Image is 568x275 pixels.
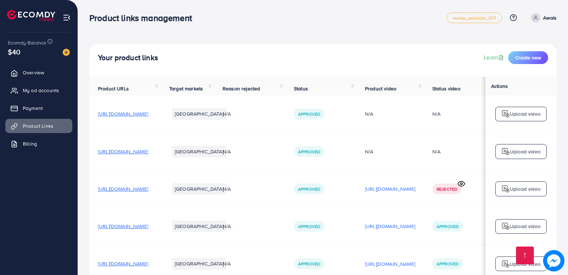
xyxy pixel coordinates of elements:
span: Approved [298,223,320,229]
h3: Product links management [89,13,198,23]
p: Upload video [510,147,541,156]
li: [GEOGRAPHIC_DATA] [172,183,226,195]
span: Approved [298,186,320,192]
span: N/A [223,223,231,230]
div: N/A [432,110,441,117]
p: Upload video [510,185,541,193]
span: Approved [298,149,320,155]
span: Create new [515,54,541,61]
span: Overview [23,69,44,76]
span: Product Links [23,122,53,129]
img: logo [501,260,510,268]
div: N/A [365,148,415,155]
span: [URL][DOMAIN_NAME] [98,223,148,230]
span: Approved [437,261,459,267]
img: image [543,250,564,271]
span: Approved [437,223,459,229]
p: [URL][DOMAIN_NAME] [365,260,415,268]
span: My ad accounts [23,87,59,94]
a: metap_pakistan_001 [447,12,502,23]
a: Payment [5,101,72,115]
span: [URL][DOMAIN_NAME] [98,185,148,192]
span: Billing [23,140,37,147]
img: menu [63,14,71,22]
div: N/A [365,110,415,117]
span: Payment [23,105,43,112]
span: $40 [8,47,20,57]
a: Overview [5,65,72,80]
a: My ad accounts [5,83,72,97]
p: [URL][DOMAIN_NAME] [365,222,415,231]
a: Billing [5,137,72,151]
span: N/A [223,260,231,267]
span: Approved [298,261,320,267]
button: Create new [508,51,548,64]
span: Ecomdy Balance [8,39,46,46]
span: Status [294,85,308,92]
img: logo [501,185,510,193]
img: logo [7,10,55,21]
h4: Your product links [98,53,158,62]
span: Product URLs [98,85,129,92]
span: Rejected [437,186,457,192]
span: Target markets [169,85,203,92]
span: Status video [432,85,460,92]
li: [GEOGRAPHIC_DATA] [172,146,226,157]
li: [GEOGRAPHIC_DATA] [172,258,226,269]
span: Actions [491,83,508,90]
p: [URL][DOMAIN_NAME] [365,185,415,193]
img: logo [501,147,510,156]
span: N/A [223,110,231,117]
a: Product Links [5,119,72,133]
span: [URL][DOMAIN_NAME] [98,110,148,117]
li: [GEOGRAPHIC_DATA] [172,108,226,120]
span: N/A [223,185,231,192]
a: Awais [528,13,557,22]
span: Approved [298,111,320,117]
li: [GEOGRAPHIC_DATA] [172,221,226,232]
span: [URL][DOMAIN_NAME] [98,260,148,267]
span: metap_pakistan_001 [453,16,496,20]
p: Upload video [510,222,541,231]
a: Learn [484,53,505,62]
img: logo [501,110,510,118]
img: logo [501,222,510,231]
img: image [63,49,70,56]
div: N/A [432,148,441,155]
p: Upload video [510,260,541,268]
span: N/A [223,148,231,155]
span: Reason rejected [223,85,260,92]
p: Awais [543,14,557,22]
span: Product video [365,85,396,92]
p: Upload video [510,110,541,118]
span: [URL][DOMAIN_NAME] [98,148,148,155]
